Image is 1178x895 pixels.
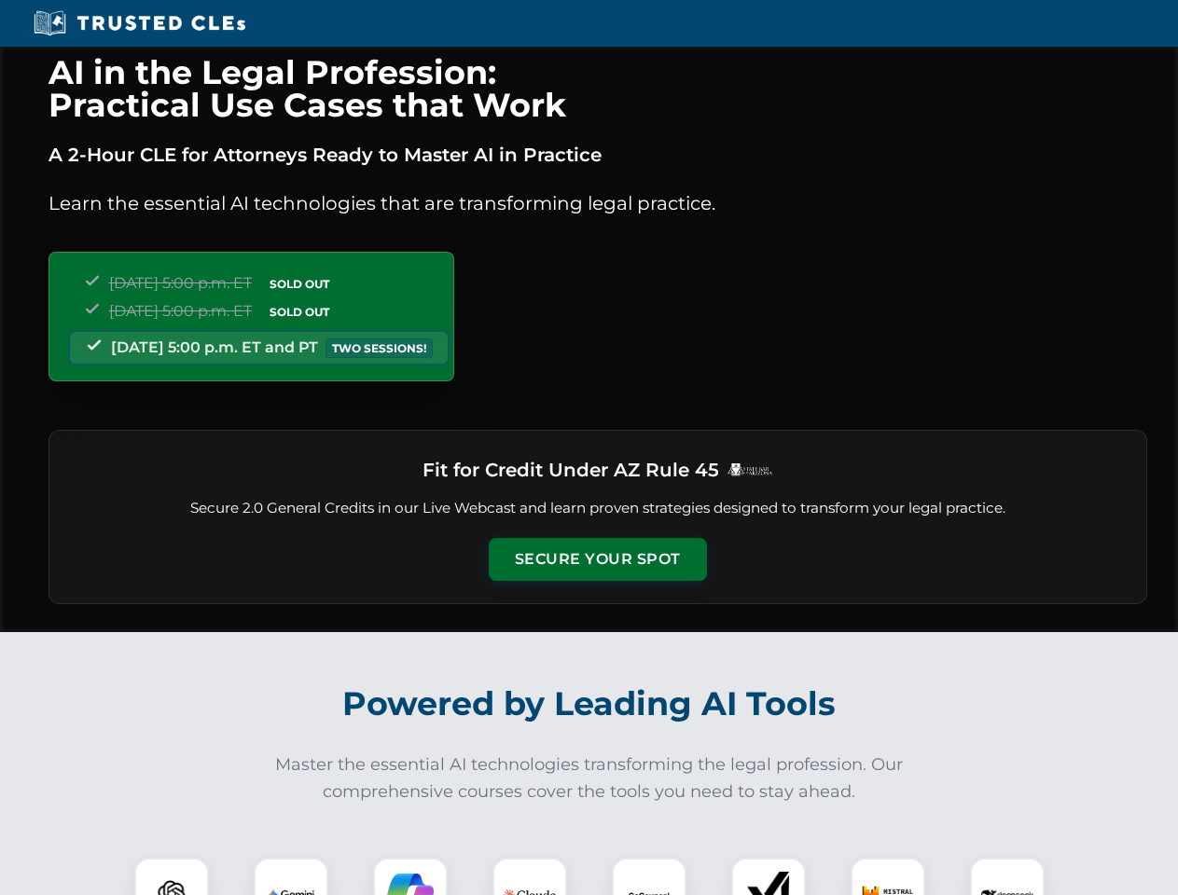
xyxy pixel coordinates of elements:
[49,140,1147,170] p: A 2-Hour CLE for Attorneys Ready to Master AI in Practice
[49,188,1147,218] p: Learn the essential AI technologies that are transforming legal practice.
[489,538,707,581] button: Secure Your Spot
[109,302,252,320] span: [DATE] 5:00 p.m. ET
[72,498,1124,519] p: Secure 2.0 General Credits in our Live Webcast and learn proven strategies designed to transform ...
[49,56,1147,121] h1: AI in the Legal Profession: Practical Use Cases that Work
[109,274,252,292] span: [DATE] 5:00 p.m. ET
[263,751,916,805] p: Master the essential AI technologies transforming the legal profession. Our comprehensive courses...
[263,274,336,294] span: SOLD OUT
[263,302,336,322] span: SOLD OUT
[73,671,1106,737] h2: Powered by Leading AI Tools
[28,9,251,37] img: Trusted CLEs
[423,453,719,487] h3: Fit for Credit Under AZ Rule 45
[727,462,773,476] img: Logo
